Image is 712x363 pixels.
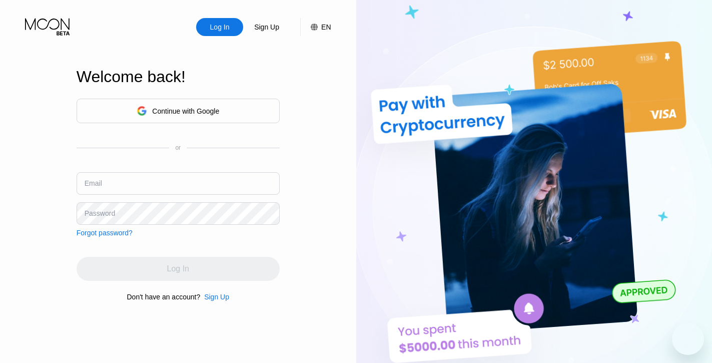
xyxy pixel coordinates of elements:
div: EN [300,18,331,36]
div: Welcome back! [77,68,280,86]
div: Log In [196,18,243,36]
div: Sign Up [204,293,229,301]
div: Sign Up [253,22,280,32]
div: Sign Up [200,293,229,301]
div: Forgot password? [77,229,133,237]
div: Password [85,209,115,217]
div: Continue with Google [152,107,219,115]
div: Email [85,179,102,187]
div: Don't have an account? [127,293,201,301]
div: EN [321,23,331,31]
div: Continue with Google [77,99,280,123]
div: Sign Up [243,18,290,36]
div: Log In [209,22,231,32]
iframe: Button to launch messaging window [672,323,704,355]
div: or [175,144,181,151]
